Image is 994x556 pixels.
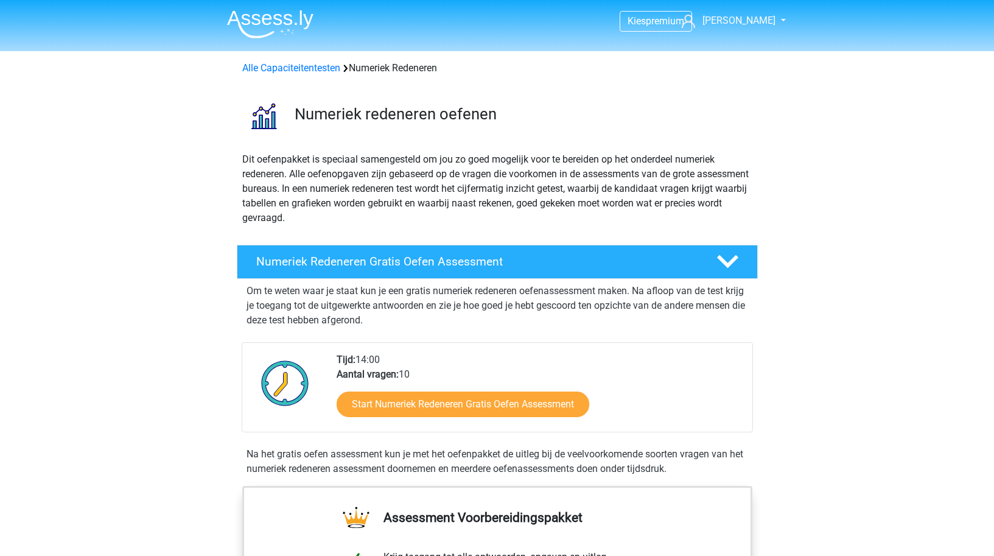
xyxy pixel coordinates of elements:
[327,353,752,432] div: 14:00 10
[337,354,355,365] b: Tijd:
[646,15,684,27] span: premium
[620,13,691,29] a: Kiespremium
[254,353,316,413] img: Klok
[677,13,777,28] a: [PERSON_NAME]
[256,255,697,269] h4: Numeriek Redeneren Gratis Oefen Assessment
[242,447,753,476] div: Na het gratis oefen assessment kun je met het oefenpakket de uitleg bij de veelvoorkomende soorte...
[295,105,748,124] h3: Numeriek redeneren oefenen
[337,392,589,417] a: Start Numeriek Redeneren Gratis Oefen Assessment
[237,90,289,142] img: numeriek redeneren
[337,368,399,380] b: Aantal vragen:
[628,15,646,27] span: Kies
[247,284,748,328] p: Om te weten waar je staat kun je een gratis numeriek redeneren oefenassessment maken. Na afloop v...
[702,15,775,26] span: [PERSON_NAME]
[227,10,313,38] img: Assessly
[242,152,752,225] p: Dit oefenpakket is speciaal samengesteld om jou zo goed mogelijk voor te bereiden op het onderdee...
[242,62,340,74] a: Alle Capaciteitentesten
[237,61,757,76] div: Numeriek Redeneren
[232,245,763,279] a: Numeriek Redeneren Gratis Oefen Assessment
